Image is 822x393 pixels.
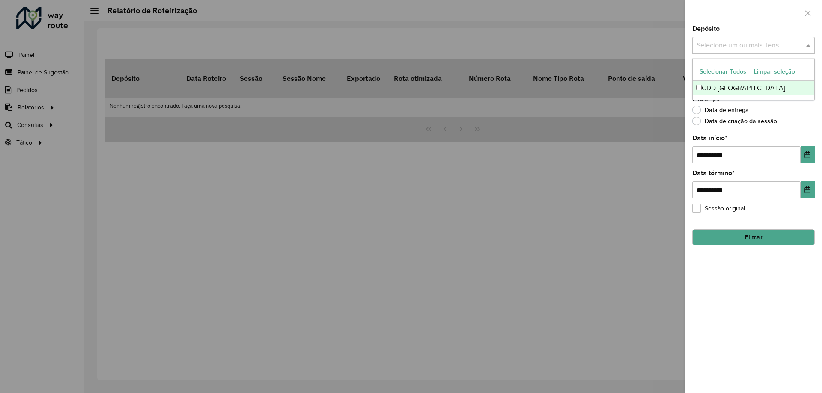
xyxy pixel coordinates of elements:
label: Data de criação da sessão [692,117,777,125]
button: Filtrar [692,229,815,245]
button: Selecionar Todos [696,65,750,78]
button: Choose Date [801,146,815,163]
button: Limpar seleção [750,65,799,78]
label: Data de entrega [692,106,749,114]
div: CDD [GEOGRAPHIC_DATA] [693,81,814,95]
label: Data início [692,133,727,143]
ng-dropdown-panel: Options list [692,58,815,100]
label: Data término [692,168,735,178]
button: Choose Date [801,181,815,198]
label: Sessão original [692,204,745,213]
label: Depósito [692,24,720,34]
